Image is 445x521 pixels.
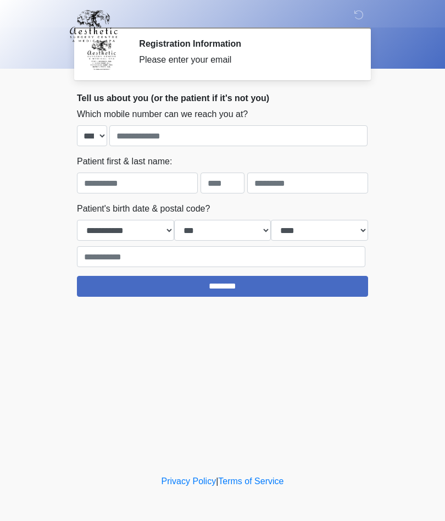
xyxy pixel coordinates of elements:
[139,53,352,66] div: Please enter your email
[85,38,118,71] img: Agent Avatar
[77,202,210,215] label: Patient's birth date & postal code?
[66,8,121,43] img: Aesthetic Surgery Centre, PLLC Logo
[218,476,283,486] a: Terms of Service
[162,476,216,486] a: Privacy Policy
[77,108,248,121] label: Which mobile number can we reach you at?
[77,155,172,168] label: Patient first & last name:
[216,476,218,486] a: |
[77,93,368,103] h2: Tell us about you (or the patient if it's not you)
